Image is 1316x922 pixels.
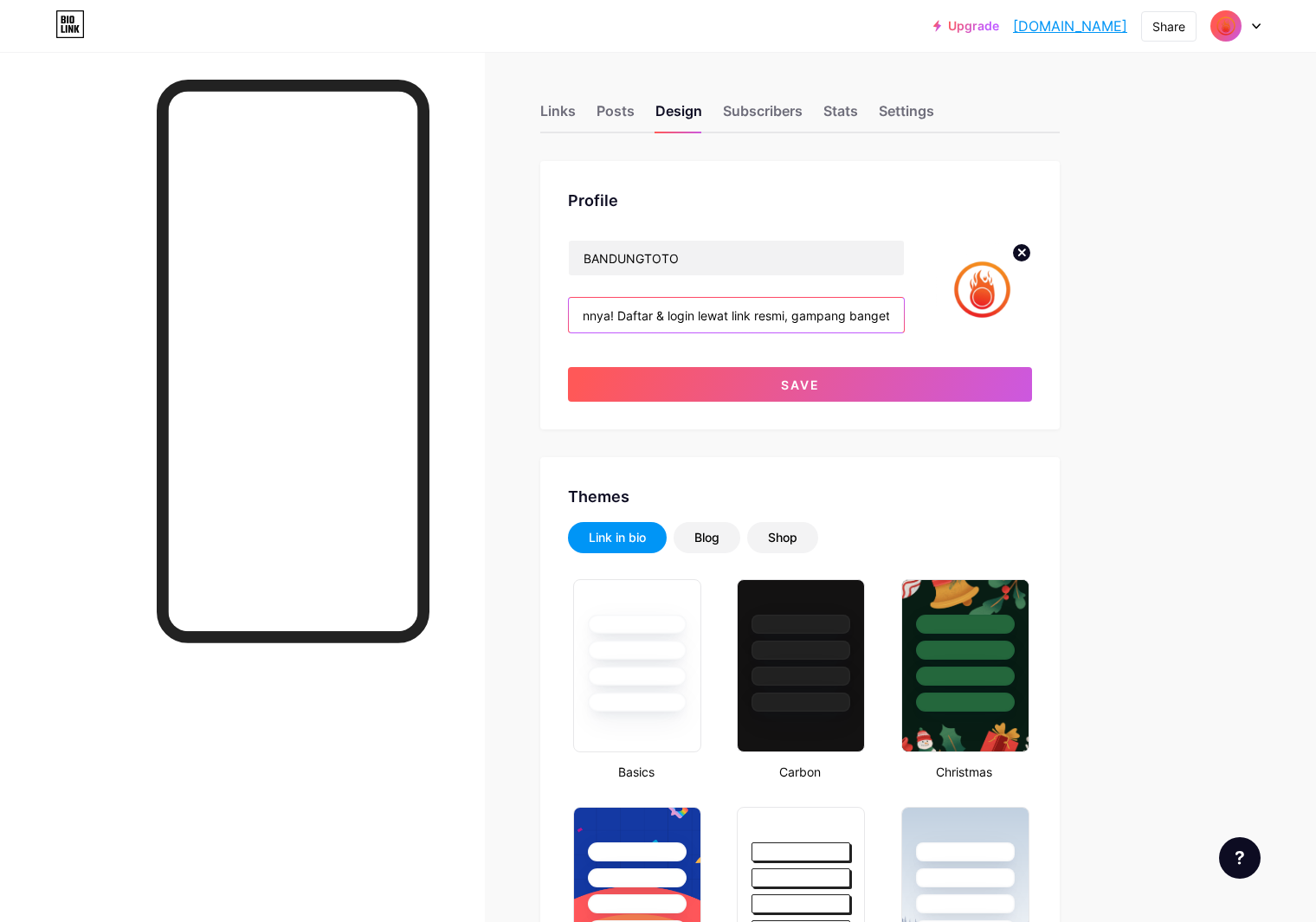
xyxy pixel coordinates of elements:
[568,485,1032,508] div: Themes
[732,763,868,781] div: Carbon
[569,298,904,332] input: Bio
[589,529,646,546] div: Link in bio
[768,529,797,546] div: Shop
[723,100,803,132] div: Subscribers
[879,100,934,132] div: Settings
[781,377,820,392] span: Save
[1013,16,1127,36] a: [DOMAIN_NAME]
[655,100,702,132] div: Design
[823,100,858,132] div: Stats
[933,19,999,33] a: Upgrade
[568,367,1032,402] button: Save
[569,241,904,275] input: Name
[1210,10,1242,42] img: Bandung Banned
[568,763,704,781] div: Basics
[540,100,576,132] div: Links
[694,529,719,546] div: Blog
[597,100,635,132] div: Posts
[896,763,1032,781] div: Christmas
[568,189,1032,212] div: Profile
[932,240,1032,339] img: Bandung Banned
[1152,17,1185,35] div: Share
